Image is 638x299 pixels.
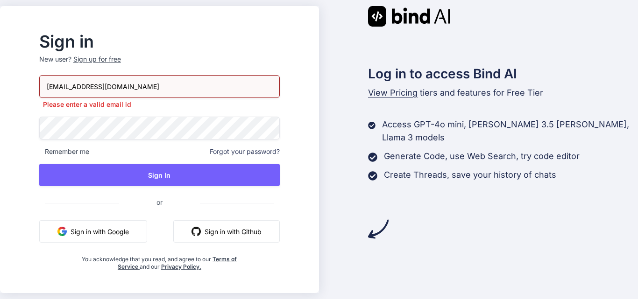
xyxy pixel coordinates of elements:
[173,220,280,243] button: Sign in with Github
[382,118,638,144] p: Access GPT-4o mini, [PERSON_NAME] 3.5 [PERSON_NAME], Llama 3 models
[39,220,147,243] button: Sign in with Google
[191,227,201,236] img: github
[384,168,556,181] p: Create Threads, save your history of chats
[57,227,67,236] img: google
[39,164,280,186] button: Sign In
[79,250,240,271] div: You acknowledge that you read, and agree to our and our
[161,263,201,270] a: Privacy Policy.
[368,86,638,99] p: tiers and features for Free Tier
[39,55,280,75] p: New user?
[39,100,280,109] p: Please enter a valid email id
[368,219,389,239] img: arrow
[119,191,200,214] span: or
[118,256,237,270] a: Terms of Service
[384,150,580,163] p: Generate Code, use Web Search, try code editor
[368,6,450,27] img: Bind AI logo
[73,55,121,64] div: Sign up for free
[39,34,280,49] h2: Sign in
[210,147,280,156] span: Forgot your password?
[39,75,280,98] input: Login or Email
[368,88,418,97] span: View Pricing
[39,147,89,156] span: Remember me
[368,64,638,83] h2: Log in to access Bind AI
